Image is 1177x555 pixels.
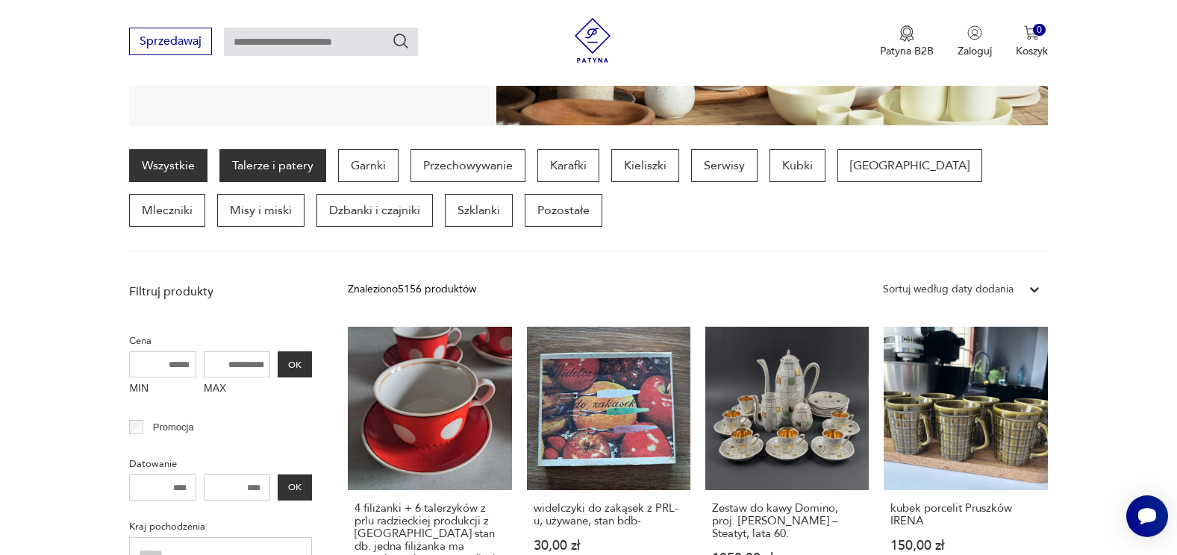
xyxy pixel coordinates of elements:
[348,281,476,298] div: Znaleziono 5156 produktów
[316,194,433,227] a: Dzbanki i czajniki
[880,44,934,58] p: Patyna B2B
[534,502,684,527] h3: widelczyki do zakąsek z PRL-u, używane, stan bdb-
[880,25,934,58] button: Patyna B2B
[129,377,196,401] label: MIN
[958,44,992,58] p: Zaloguj
[129,149,207,182] a: Wszystkie
[392,32,410,50] button: Szukaj
[837,149,982,182] a: [GEOGRAPHIC_DATA]
[1016,44,1048,58] p: Koszyk
[525,194,602,227] a: Pozostałe
[129,194,205,227] a: Mleczniki
[611,149,679,182] a: Kieliszki
[278,351,312,377] button: OK
[890,502,1040,527] h3: kubek porcelit Pruszków IRENA
[883,281,1014,298] div: Sortuj według daty dodania
[204,377,271,401] label: MAX
[219,149,326,182] a: Talerze i patery
[712,502,862,540] h3: Zestaw do kawy Domino, proj. [PERSON_NAME] – Steatyt, lata 60.
[890,539,1040,552] p: 150,00 zł
[899,25,914,42] img: Ikona medalu
[570,18,615,63] img: Patyna - sklep z meblami i dekoracjami vintage
[769,149,825,182] a: Kubki
[445,194,513,227] a: Szklanki
[278,474,312,501] button: OK
[129,37,212,48] a: Sprzedawaj
[1033,24,1046,37] div: 0
[537,149,599,182] a: Karafki
[129,333,312,349] p: Cena
[1016,25,1048,58] button: 0Koszyk
[880,25,934,58] a: Ikona medaluPatyna B2B
[129,283,312,300] p: Filtruj produkty
[534,539,684,552] p: 30,00 zł
[958,25,992,58] button: Zaloguj
[129,456,312,472] p: Datowanie
[1126,495,1168,537] iframe: Smartsupp widget button
[967,25,982,40] img: Ikonka użytkownika
[129,518,312,535] p: Kraj pochodzenia
[338,149,399,182] a: Garnki
[129,28,212,55] button: Sprzedawaj
[217,194,305,227] a: Misy i miski
[691,149,758,182] a: Serwisy
[1024,25,1039,40] img: Ikona koszyka
[153,419,194,436] p: Promocja
[410,149,525,182] a: Przechowywanie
